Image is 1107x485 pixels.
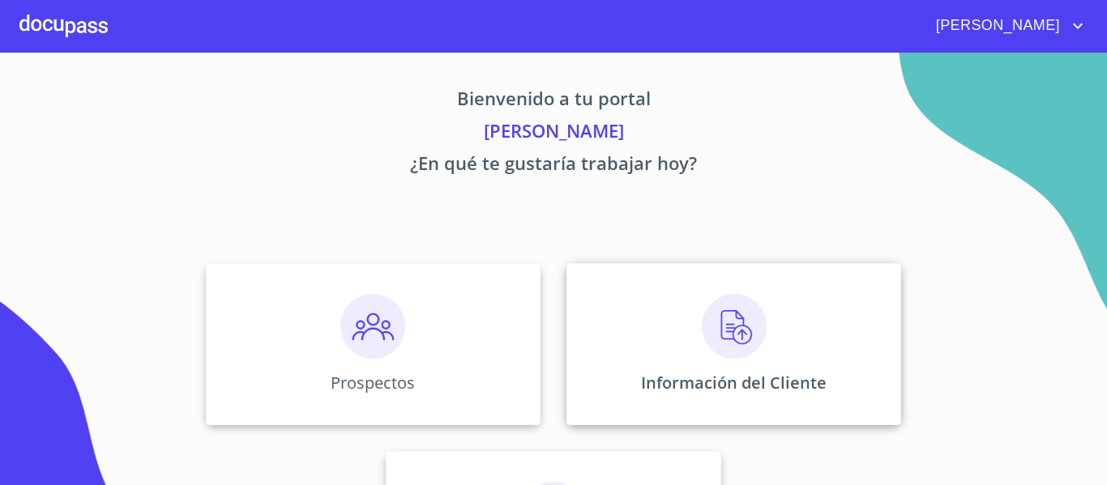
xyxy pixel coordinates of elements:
p: Bienvenido a tu portal [54,85,1053,117]
span: [PERSON_NAME] [924,13,1068,39]
p: ¿En qué te gustaría trabajar hoy? [54,150,1053,182]
p: Información del Cliente [641,372,827,394]
button: account of current user [924,13,1088,39]
p: [PERSON_NAME] [54,117,1053,150]
img: carga.png [702,294,767,359]
p: Prospectos [331,372,415,394]
img: prospectos.png [340,294,405,359]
